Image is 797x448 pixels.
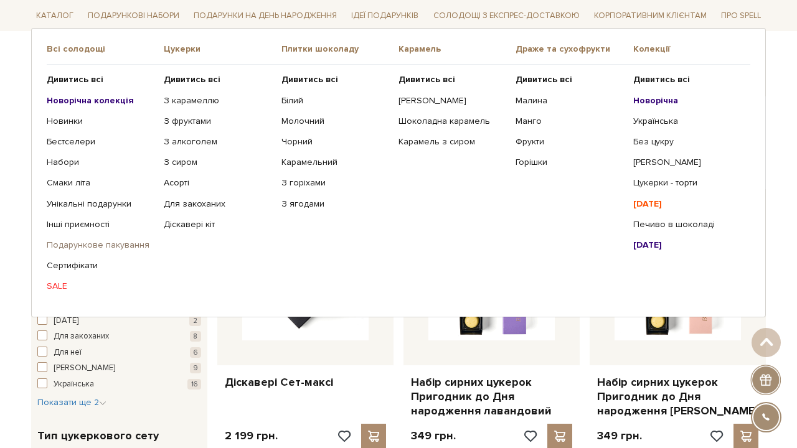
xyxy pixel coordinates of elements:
a: Асорті [164,177,271,189]
a: Солодощі з експрес-доставкою [428,5,585,26]
a: Унікальні подарунки [47,198,154,209]
a: [DATE] [633,240,741,251]
button: Українська 16 [37,378,201,391]
span: Колекції [633,44,750,55]
span: Тип цукеркового сету [37,427,159,444]
span: Українська [54,378,94,391]
a: Дивитись всі [47,74,154,85]
span: 16 [187,379,201,390]
a: Манго [516,116,623,127]
a: Подарункове пакування [47,240,154,251]
a: Дивитись всі [164,74,271,85]
a: Українська [633,116,741,127]
a: З горіхами [281,177,389,189]
span: [PERSON_NAME] [54,362,115,375]
a: Для закоханих [164,198,271,209]
span: Для неї [54,347,82,359]
a: Про Spell [716,6,766,26]
a: Діскавері Сет-максі [225,375,386,390]
a: Карамель з сиром [398,136,506,147]
span: Показати ще 2 [37,397,106,408]
a: Чорний [281,136,389,147]
b: Дивитись всі [47,74,103,85]
b: [DATE] [633,240,662,250]
p: 2 199 грн. [225,429,278,443]
span: 8 [190,331,201,342]
a: [PERSON_NAME] [398,95,506,106]
a: Подарункові набори [83,6,184,26]
b: Дивитись всі [398,74,455,85]
button: Для неї 6 [37,347,201,359]
b: Дивитись всі [516,74,572,85]
a: З карамеллю [164,95,271,106]
p: 349 грн. [411,429,456,443]
a: Набір сирних цукерок Пригодник до Дня народження [PERSON_NAME] [597,375,758,419]
span: Цукерки [164,44,281,55]
span: Драже та сухофрукти [516,44,633,55]
a: Корпоративним клієнтам [589,6,712,26]
span: Карамель [398,44,516,55]
a: З фруктами [164,116,271,127]
a: Діскавері кіт [164,219,271,230]
a: Печиво в шоколаді [633,219,741,230]
a: Білий [281,95,389,106]
a: Дивитись всі [398,74,506,85]
a: Інші приємності [47,219,154,230]
a: Шоколадна карамель [398,116,506,127]
a: Новорічна колекція [47,95,154,106]
a: Каталог [31,6,78,26]
a: Смаки літа [47,177,154,189]
a: Сертифікати [47,260,154,271]
b: Дивитись всі [633,74,690,85]
a: Набори [47,157,154,168]
b: [DATE] [633,198,662,208]
a: З алкоголем [164,136,271,147]
span: 9 [190,363,201,373]
a: Набір сирних цукерок Пригодник до Дня народження лавандовий [411,375,572,419]
span: [DATE] [54,315,78,327]
a: Новорічна [633,95,741,106]
a: Горішки [516,157,623,168]
a: Карамельний [281,157,389,168]
a: Без цукру [633,136,741,147]
a: SALE [47,281,154,292]
div: Каталог [31,28,766,317]
a: Дивитись всі [281,74,389,85]
a: [PERSON_NAME] [633,157,741,168]
b: Дивитись всі [281,74,338,85]
a: Ідеї подарунків [346,6,423,26]
a: Цукерки - торти [633,177,741,189]
a: Дивитись всі [516,74,623,85]
button: [PERSON_NAME] 9 [37,362,201,375]
a: Малина [516,95,623,106]
a: З ягодами [281,198,389,209]
b: Новорічна колекція [47,95,134,105]
a: Подарунки на День народження [189,6,342,26]
span: Плитки шоколаду [281,44,398,55]
button: [DATE] 2 [37,315,201,327]
a: Фрукти [516,136,623,147]
span: Для закоханих [54,330,109,343]
span: 2 [189,315,201,326]
b: Новорічна [633,95,678,105]
button: Для закоханих 8 [37,330,201,343]
b: Дивитись всі [164,74,220,85]
a: З сиром [164,157,271,168]
p: 349 грн. [597,429,642,443]
span: Всі солодощі [47,44,164,55]
a: Новинки [47,116,154,127]
span: 6 [190,347,201,358]
a: Бестселери [47,136,154,147]
a: Дивитись всі [633,74,741,85]
a: Молочний [281,116,389,127]
a: [DATE] [633,198,741,209]
button: Показати ще 2 [37,396,106,409]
